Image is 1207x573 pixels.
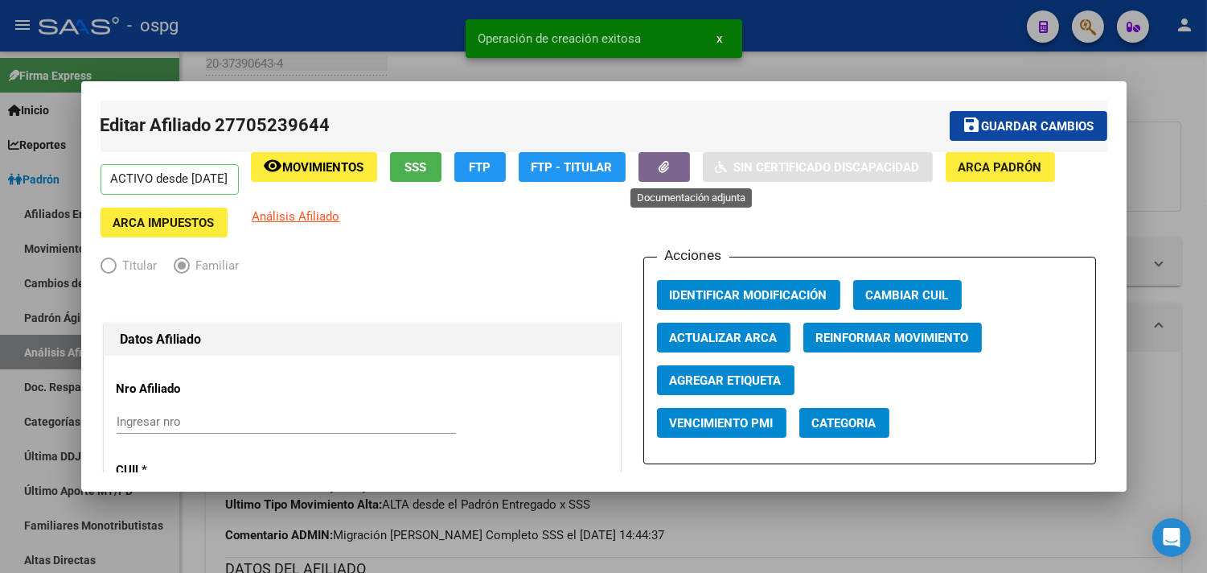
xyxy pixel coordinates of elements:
span: Análisis Afiliado [252,209,340,224]
span: Vencimiento PMI [670,416,774,431]
button: ARCA Padrón [946,152,1055,182]
p: CUIL [117,461,264,480]
button: Agregar Etiqueta [657,365,794,395]
span: Sin Certificado Discapacidad [734,160,920,175]
mat-icon: remove_red_eye [264,156,283,175]
p: ACTIVO desde [DATE] [101,164,239,196]
button: FTP - Titular [519,152,626,182]
button: Guardar cambios [950,111,1107,141]
span: Editar Afiliado 27705239644 [101,115,330,135]
button: Vencimiento PMI [657,408,786,438]
button: Identificar Modificación [657,280,840,310]
button: Cambiar CUIL [853,280,962,310]
div: Open Intercom Messenger [1152,518,1191,557]
button: x [704,24,736,53]
span: Reinformar Movimiento [816,331,969,345]
span: Agregar Etiqueta [670,373,782,388]
span: Familiar [190,257,240,275]
button: Movimientos [251,152,377,182]
button: Reinformar Movimiento [803,323,982,352]
span: Cambiar CUIL [866,288,949,303]
span: Identificar Modificación [670,288,827,303]
span: ARCA Padrón [959,160,1042,175]
span: FTP [469,160,491,175]
button: Actualizar ARCA [657,323,790,352]
span: Categoria [812,416,877,431]
span: Movimientos [283,160,364,175]
button: SSS [390,152,441,182]
p: Nro Afiliado [117,380,264,398]
mat-icon: save [963,115,982,134]
span: SSS [404,160,426,175]
span: Operación de creación exitosa [478,31,642,47]
span: ARCA Impuestos [113,216,215,230]
button: Categoria [799,408,889,438]
span: x [717,31,723,46]
h1: Datos Afiliado [121,330,604,349]
h3: Acciones [657,245,729,266]
button: FTP [454,152,506,182]
button: ARCA Impuestos [101,208,228,237]
span: Actualizar ARCA [670,331,778,345]
span: Guardar cambios [982,119,1094,134]
span: Titular [117,257,158,275]
mat-radio-group: Elija una opción [101,262,256,276]
span: FTP - Titular [532,160,613,175]
button: Sin Certificado Discapacidad [703,152,933,182]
